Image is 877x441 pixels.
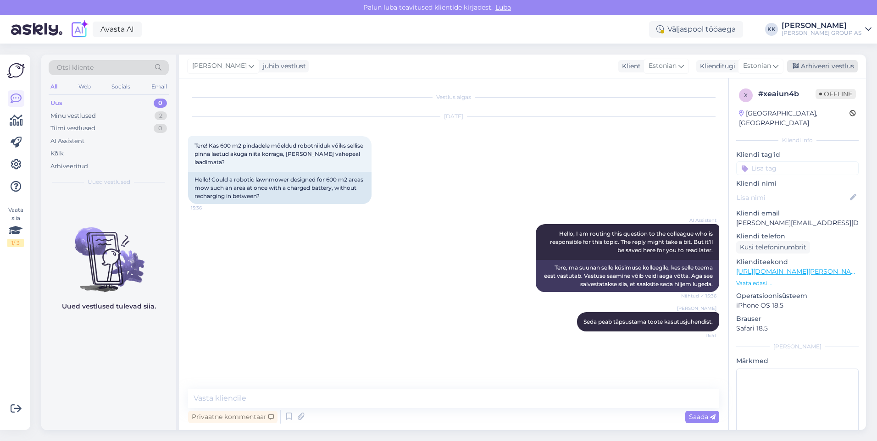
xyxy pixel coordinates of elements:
span: Uued vestlused [88,178,130,186]
div: [GEOGRAPHIC_DATA], [GEOGRAPHIC_DATA] [739,109,849,128]
p: iPhone OS 18.5 [736,301,859,310]
div: Socials [110,81,132,93]
div: Minu vestlused [50,111,96,121]
p: Vaata edasi ... [736,279,859,287]
div: Kliendi info [736,136,859,144]
p: [PERSON_NAME][EMAIL_ADDRESS][DOMAIN_NAME] [736,218,859,228]
span: 16:41 [682,332,716,339]
span: Estonian [649,61,677,71]
div: 0 [154,124,167,133]
span: [PERSON_NAME] [192,61,247,71]
div: [DATE] [188,112,719,121]
p: Klienditeekond [736,257,859,267]
p: Kliendi email [736,209,859,218]
p: Brauser [736,314,859,324]
a: [PERSON_NAME][PERSON_NAME] GROUP AS [782,22,871,37]
a: [URL][DOMAIN_NAME][PERSON_NAME] [736,267,863,276]
span: Seda peab täpsustama toote kasutusjuhendist. [583,318,713,325]
div: Tiimi vestlused [50,124,95,133]
div: # xeaiun4b [758,88,816,99]
div: AI Assistent [50,137,84,146]
div: [PERSON_NAME] [782,22,861,29]
div: [PERSON_NAME] [736,342,859,351]
span: AI Assistent [682,217,716,224]
p: Operatsioonisüsteem [736,291,859,301]
img: Askly Logo [7,62,25,79]
a: Avasta AI [93,22,142,37]
div: Klienditugi [696,61,735,71]
div: Väljaspool tööaega [649,21,743,38]
p: Uued vestlused tulevad siia. [62,302,156,311]
p: Safari 18.5 [736,324,859,333]
div: Klient [618,61,641,71]
span: Hello, I am routing this question to the colleague who is responsible for this topic. The reply m... [550,230,714,254]
span: Luba [493,3,514,11]
div: All [49,81,59,93]
span: Estonian [743,61,771,71]
div: Tere, ma suunan selle küsimuse kolleegile, kes selle teema eest vastutab. Vastuse saamine võib ve... [536,260,719,292]
div: Arhiveeri vestlus [787,60,858,72]
div: Vestlus algas [188,93,719,101]
div: Kõik [50,149,64,158]
div: Hello! Could a robotic lawnmower designed for 600 m2 areas mow such an area at once with a charge... [188,172,372,204]
input: Lisa nimi [737,193,848,203]
span: Tere! Kas 600 m2 pindadele mõeldud robotniiduk võiks sellise pinna laetud akuga niita korraga, [P... [194,142,365,165]
p: Märkmed [736,356,859,366]
span: Otsi kliente [57,63,94,72]
div: Vaata siia [7,206,24,247]
p: Kliendi tag'id [736,150,859,160]
div: 2 [155,111,167,121]
span: Offline [816,89,856,99]
div: juhib vestlust [259,61,306,71]
div: 1 / 3 [7,239,24,247]
div: 0 [154,99,167,108]
div: [PERSON_NAME] GROUP AS [782,29,861,37]
span: 15:36 [191,204,225,211]
div: KK [765,23,778,36]
p: Kliendi telefon [736,232,859,241]
span: Nähtud ✓ 15:36 [681,292,716,299]
div: Uus [50,99,62,108]
div: Email [150,81,169,93]
input: Lisa tag [736,161,859,175]
div: Küsi telefoninumbrit [736,241,810,254]
div: Web [77,81,93,93]
div: Arhiveeritud [50,162,88,171]
div: Privaatne kommentaar [188,411,278,423]
p: Kliendi nimi [736,179,859,188]
span: Saada [689,413,716,421]
span: [PERSON_NAME] [677,305,716,312]
span: x [744,92,748,99]
img: No chats [41,211,176,293]
img: explore-ai [70,20,89,39]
